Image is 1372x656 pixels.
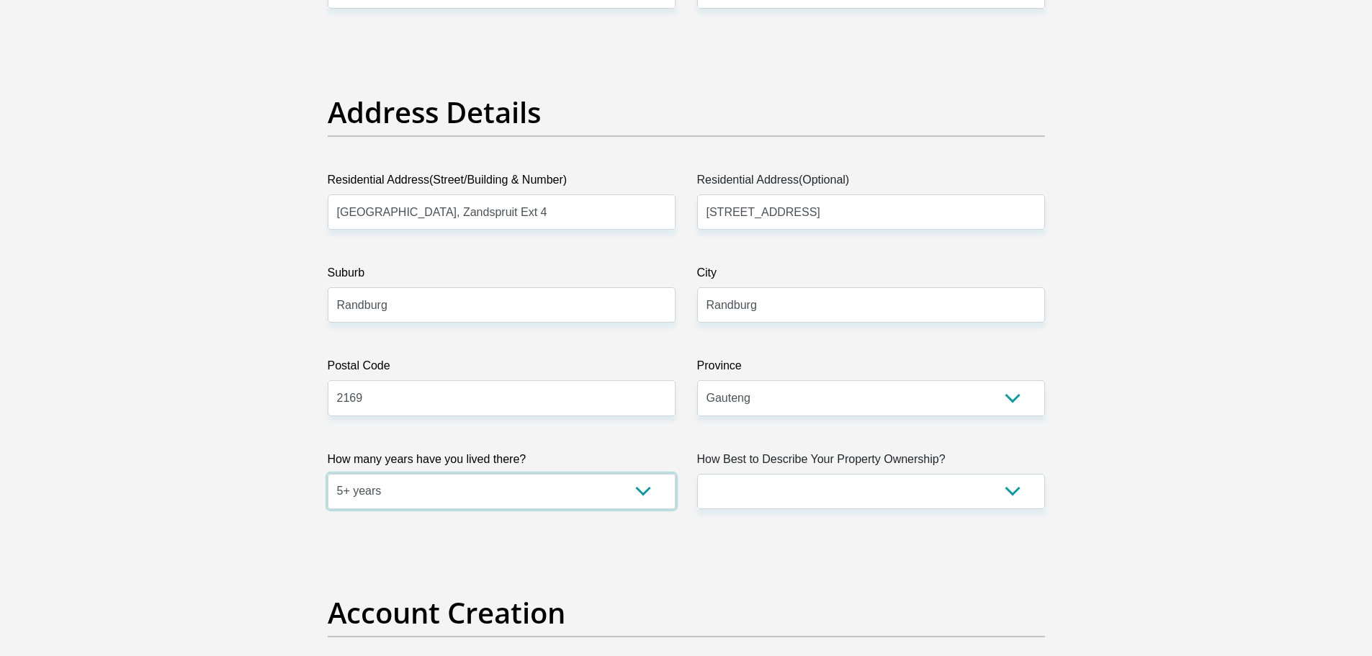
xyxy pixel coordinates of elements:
input: Address line 2 (Optional) [697,194,1045,230]
h2: Account Creation [328,596,1045,630]
label: Suburb [328,264,676,287]
label: Residential Address(Optional) [697,171,1045,194]
label: Postal Code [328,357,676,380]
input: City [697,287,1045,323]
label: How Best to Describe Your Property Ownership? [697,451,1045,474]
input: Postal Code [328,380,676,415]
label: How many years have you lived there? [328,451,676,474]
select: Please select a value [328,474,676,509]
input: Suburb [328,287,676,323]
label: Province [697,357,1045,380]
label: City [697,264,1045,287]
select: Please select a value [697,474,1045,509]
h2: Address Details [328,95,1045,130]
label: Residential Address(Street/Building & Number) [328,171,676,194]
input: Valid residential address [328,194,676,230]
select: Please Select a Province [697,380,1045,415]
